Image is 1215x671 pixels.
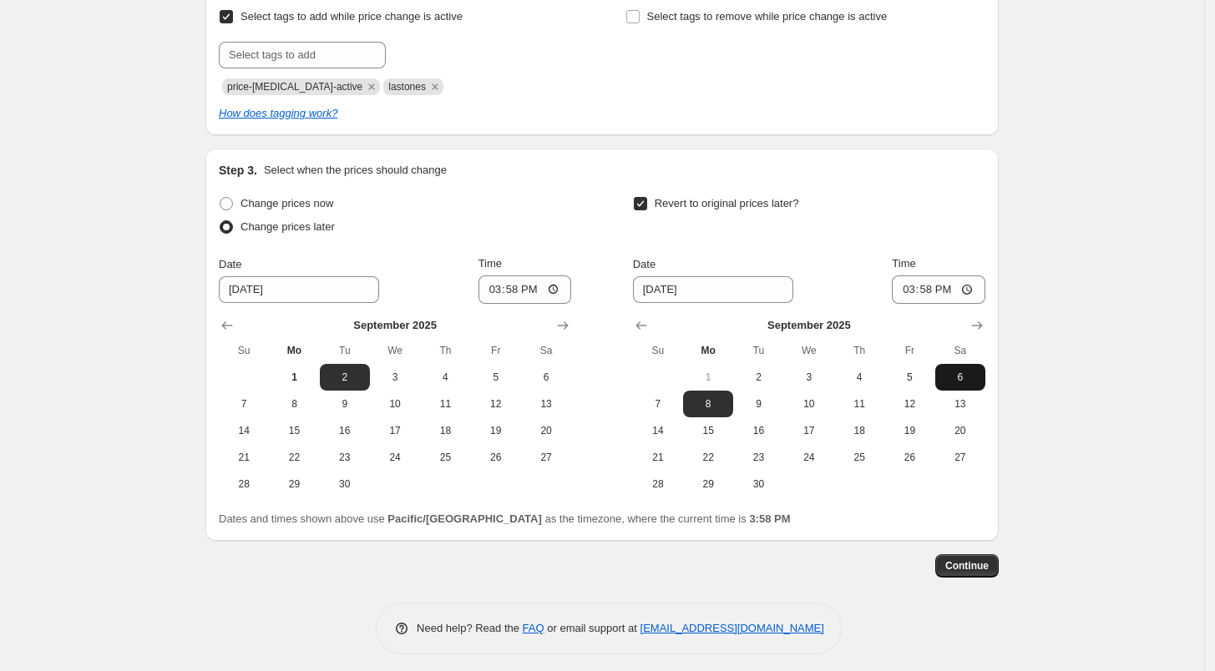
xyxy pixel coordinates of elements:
span: Sa [942,344,979,357]
span: Change prices now [240,197,333,209]
span: Su [640,344,676,357]
span: 6 [942,371,979,384]
span: 24 [377,451,413,464]
th: Monday [683,337,733,364]
b: 3:58 PM [749,512,790,525]
input: 9/1/2025 [633,276,793,303]
span: Su [225,344,262,357]
button: Show next month, October 2025 [551,314,575,337]
button: Wednesday September 17 2025 [370,417,420,444]
span: Tu [327,344,363,357]
span: 10 [377,397,413,411]
button: Sunday September 7 2025 [633,391,683,417]
span: lastones [388,81,426,93]
th: Wednesday [370,337,420,364]
span: 20 [942,424,979,437]
span: 22 [276,451,312,464]
button: Monday September 29 2025 [269,471,319,497]
button: Tuesday September 2 2025 [733,364,783,391]
span: 16 [327,424,363,437]
span: 2 [740,371,777,384]
span: Continue [945,559,989,573]
button: Sunday September 28 2025 [219,471,269,497]
span: 27 [528,451,564,464]
button: Thursday September 11 2025 [420,391,470,417]
span: 25 [427,451,463,464]
span: 3 [377,371,413,384]
span: 30 [740,477,777,491]
span: 13 [528,397,564,411]
button: Monday September 15 2025 [683,417,733,444]
button: Saturday September 13 2025 [935,391,985,417]
button: Saturday September 20 2025 [521,417,571,444]
span: or email support at [544,622,640,634]
span: 23 [740,451,777,464]
button: Monday September 8 2025 [269,391,319,417]
button: Sunday September 21 2025 [219,444,269,471]
span: Time [478,257,502,270]
button: Thursday September 11 2025 [834,391,884,417]
p: Select when the prices should change [264,162,447,179]
span: 8 [276,397,312,411]
span: Select tags to add while price change is active [240,10,463,23]
button: Wednesday September 24 2025 [370,444,420,471]
button: Tuesday September 30 2025 [320,471,370,497]
button: Show next month, October 2025 [965,314,989,337]
button: Thursday September 18 2025 [834,417,884,444]
button: Thursday September 25 2025 [834,444,884,471]
span: 15 [276,424,312,437]
button: Friday September 5 2025 [884,364,934,391]
span: Date [219,258,241,270]
span: 30 [327,477,363,491]
th: Wednesday [784,337,834,364]
input: 12:00 [478,275,572,304]
span: Revert to original prices later? [655,197,799,209]
span: 14 [640,424,676,437]
span: 17 [791,424,828,437]
button: Sunday September 21 2025 [633,444,683,471]
span: 7 [640,397,676,411]
span: 14 [225,424,262,437]
span: 4 [841,371,878,384]
th: Sunday [219,337,269,364]
button: Tuesday September 2 2025 [320,364,370,391]
span: Need help? Read the [417,622,523,634]
button: Saturday September 6 2025 [935,364,985,391]
span: 16 [740,424,777,437]
span: 21 [640,451,676,464]
input: 9/1/2025 [219,276,379,303]
button: Friday September 12 2025 [471,391,521,417]
span: Mo [690,344,726,357]
button: Thursday September 4 2025 [834,364,884,391]
span: We [377,344,413,357]
span: 1 [276,371,312,384]
span: 22 [690,451,726,464]
span: 17 [377,424,413,437]
button: Friday September 19 2025 [884,417,934,444]
span: Dates and times shown above use as the timezone, where the current time is [219,512,791,525]
span: 4 [427,371,463,384]
span: 12 [891,397,928,411]
button: Sunday September 14 2025 [219,417,269,444]
span: 1 [690,371,726,384]
span: 28 [225,477,262,491]
button: Saturday September 20 2025 [935,417,985,444]
button: Friday September 19 2025 [471,417,521,444]
button: Friday September 12 2025 [884,391,934,417]
span: price-change-job-active [227,81,362,93]
span: 29 [276,477,312,491]
button: Saturday September 27 2025 [521,444,571,471]
span: Th [427,344,463,357]
span: 24 [791,451,828,464]
span: We [791,344,828,357]
button: Wednesday September 17 2025 [784,417,834,444]
span: Time [892,257,915,270]
button: Wednesday September 24 2025 [784,444,834,471]
button: Today Monday September 1 2025 [683,364,733,391]
button: Monday September 15 2025 [269,417,319,444]
button: Remove price-change-job-active [364,79,379,94]
input: Select tags to add [219,42,386,68]
button: Monday September 29 2025 [683,471,733,497]
button: Tuesday September 9 2025 [320,391,370,417]
span: 27 [942,451,979,464]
